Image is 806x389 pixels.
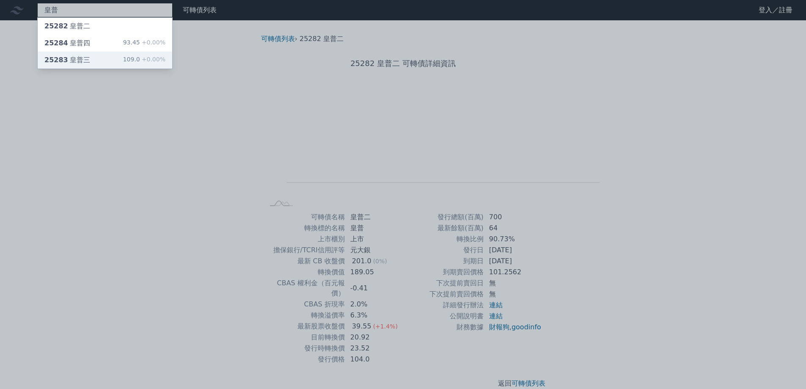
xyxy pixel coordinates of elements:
[38,18,172,35] a: 25282皇普二
[44,39,68,47] span: 25284
[764,348,806,389] div: 聊天小工具
[764,348,806,389] iframe: Chat Widget
[44,21,90,31] div: 皇普二
[123,55,165,65] div: 109.0
[140,56,165,63] span: +0.00%
[123,38,165,48] div: 93.45
[38,35,172,52] a: 25284皇普四 93.45+0.00%
[44,38,90,48] div: 皇普四
[44,56,68,64] span: 25283
[38,52,172,69] a: 25283皇普三 109.0+0.00%
[44,55,90,65] div: 皇普三
[140,39,165,46] span: +0.00%
[44,22,68,30] span: 25282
